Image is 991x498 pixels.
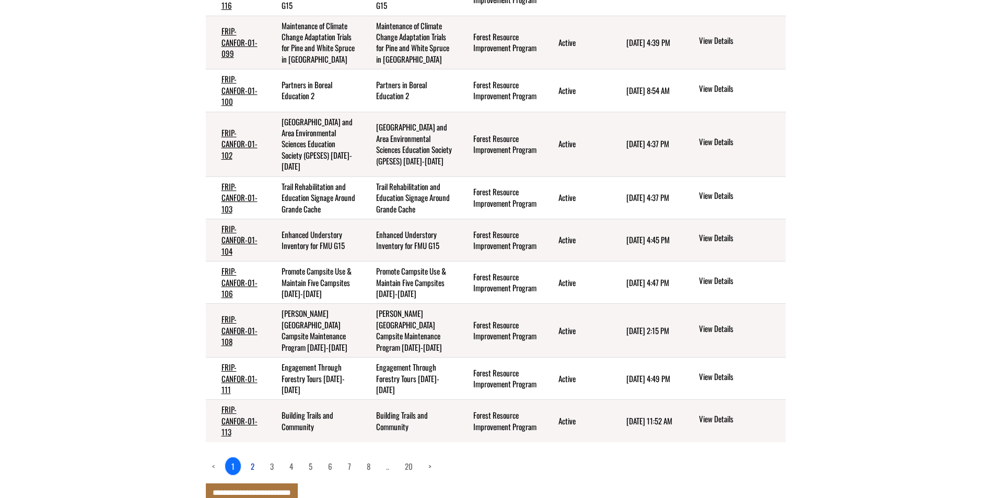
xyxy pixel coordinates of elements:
[543,262,611,304] td: Active
[360,219,458,261] td: Enhanced Understory Inventory for FMU G15
[266,219,360,261] td: Enhanced Understory Inventory for FMU G15
[682,69,785,112] td: action menu
[266,304,360,358] td: Hines Creek Area Campsite Maintenance Program 2022-2026
[206,69,266,112] td: FRIP-CANFOR-01-100
[611,176,682,219] td: 6/6/2025 4:37 PM
[543,176,611,219] td: Active
[682,16,785,69] td: action menu
[266,358,360,400] td: Engagement Through Forestry Tours 2022-2026
[699,371,781,384] a: View details
[322,457,339,475] a: page 6
[699,413,781,426] a: View details
[206,358,266,400] td: FRIP-CANFOR-01-111
[458,176,543,219] td: Forest Resource Improvement Program
[221,361,258,395] a: FRIP-CANFOR-01-111
[626,85,670,96] time: [DATE] 8:54 AM
[360,16,458,69] td: Maintenance of Climate Change Adaptation Trials for Pine and White Spruce in Alberta
[626,37,670,48] time: [DATE] 4:39 PM
[543,219,611,261] td: Active
[699,323,781,336] a: View details
[360,457,377,475] a: page 8
[611,400,682,442] td: 9/11/2025 11:52 AM
[682,176,785,219] td: action menu
[699,136,781,149] a: View details
[543,358,611,400] td: Active
[225,457,241,476] a: 1
[206,304,266,358] td: FRIP-CANFOR-01-108
[611,219,682,261] td: 5/7/2025 4:45 PM
[458,262,543,304] td: Forest Resource Improvement Program
[244,457,261,475] a: page 2
[611,112,682,176] td: 6/6/2025 4:37 PM
[458,400,543,442] td: Forest Resource Improvement Program
[206,262,266,304] td: FRIP-CANFOR-01-106
[206,400,266,442] td: FRIP-CANFOR-01-113
[682,358,785,400] td: action menu
[626,234,670,245] time: [DATE] 4:45 PM
[360,358,458,400] td: Engagement Through Forestry Tours 2022-2026
[543,16,611,69] td: Active
[682,219,785,261] td: action menu
[266,176,360,219] td: Trail Rehabilitation and Education Signage Around Grande Cache
[626,138,669,149] time: [DATE] 4:37 PM
[626,415,672,426] time: [DATE] 11:52 AM
[360,69,458,112] td: Partners in Boreal Education 2
[221,404,258,437] a: FRIP-CANFOR-01-113
[458,112,543,176] td: Forest Resource Improvement Program
[626,325,669,336] time: [DATE] 2:15 PM
[266,16,360,69] td: Maintenance of Climate Change Adaptation Trials for Pine and White Spruce in Alberta
[611,69,682,112] td: 9/11/2025 8:54 AM
[458,69,543,112] td: Forest Resource Improvement Program
[682,112,785,176] td: action menu
[221,25,258,59] a: FRIP-CANFOR-01-099
[543,69,611,112] td: Active
[221,313,258,347] a: FRIP-CANFOR-01-108
[399,457,419,475] a: page 20
[342,457,357,475] a: page 7
[699,232,781,245] a: View details
[611,358,682,400] td: 5/7/2025 4:49 PM
[699,35,781,48] a: View details
[699,275,781,288] a: View details
[221,127,258,161] a: FRIP-CANFOR-01-102
[699,83,781,96] a: View details
[682,262,785,304] td: action menu
[221,265,258,299] a: FRIP-CANFOR-01-106
[266,69,360,112] td: Partners in Boreal Education 2
[626,373,670,384] time: [DATE] 4:49 PM
[266,112,360,176] td: Grande Prairie and Area Environmental Sciences Education Society (GPESES) 2022-2026
[221,223,258,257] a: FRIP-CANFOR-01-104
[206,457,221,475] a: Previous page
[611,304,682,358] td: 7/11/2025 2:15 PM
[626,277,669,288] time: [DATE] 4:47 PM
[543,112,611,176] td: Active
[360,304,458,358] td: Hines Creek Area Campsite Maintenance Program 2022-2026
[611,262,682,304] td: 5/7/2025 4:47 PM
[682,400,785,442] td: action menu
[206,219,266,261] td: FRIP-CANFOR-01-104
[360,400,458,442] td: Building Trails and Community
[266,400,360,442] td: Building Trails and Community
[626,192,669,203] time: [DATE] 4:37 PM
[206,16,266,69] td: FRIP-CANFOR-01-099
[266,262,360,304] td: Promote Campsite Use & Maintain Five Campsites 2022-2027
[458,219,543,261] td: Forest Resource Improvement Program
[682,304,785,358] td: action menu
[458,16,543,69] td: Forest Resource Improvement Program
[458,358,543,400] td: Forest Resource Improvement Program
[221,181,258,215] a: FRIP-CANFOR-01-103
[543,304,611,358] td: Active
[264,457,280,475] a: page 3
[699,190,781,203] a: View details
[302,457,319,475] a: page 5
[422,457,438,475] a: Next page
[206,176,266,219] td: FRIP-CANFOR-01-103
[206,112,266,176] td: FRIP-CANFOR-01-102
[360,262,458,304] td: Promote Campsite Use & Maintain Five Campsites 2022-2027
[360,112,458,176] td: Grande Prairie and Area Environmental Sciences Education Society (GPESES) 2022-2026
[458,304,543,358] td: Forest Resource Improvement Program
[611,16,682,69] td: 5/7/2025 4:39 PM
[221,73,258,107] a: FRIP-CANFOR-01-100
[380,457,395,475] a: Load more pages
[360,176,458,219] td: Trail Rehabilitation and Education Signage Around Grande Cache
